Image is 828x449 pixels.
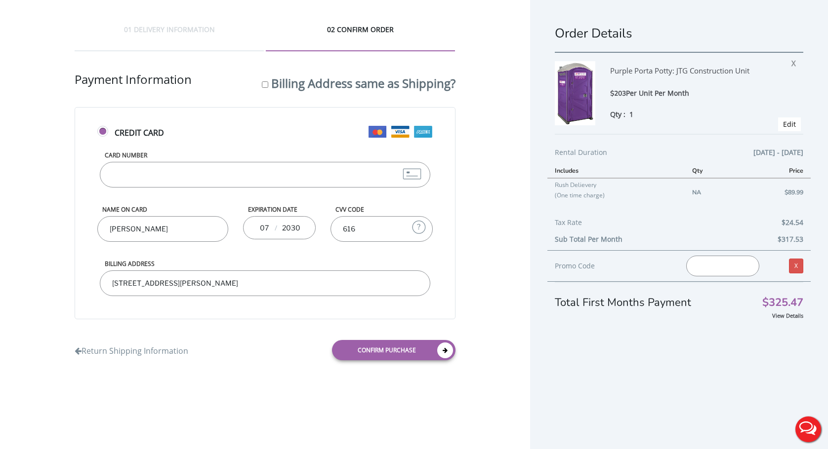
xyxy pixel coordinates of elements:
[555,260,672,272] div: Promo Code
[685,163,739,178] th: Qty
[610,88,774,99] div: $203
[791,55,801,68] span: X
[685,178,739,206] td: NA
[762,298,803,308] span: $325.47
[547,178,685,206] td: Rush Delievery
[273,223,278,233] span: /
[555,25,803,42] h1: Order Details
[610,61,774,88] div: Purple Porta Potty: JTG Construction Unit
[739,178,811,206] td: $89.99
[332,340,455,360] a: Confirm purchase
[555,217,803,233] div: Tax Rate
[243,205,316,214] label: Expiration Date
[547,163,685,178] th: Includes
[555,147,803,163] div: Rental Duration
[783,119,796,129] a: Edit
[281,218,301,237] input: YYYY
[75,71,455,107] div: Payment Information
[555,282,803,310] div: Total First Months Payment
[75,340,188,357] a: Return Shipping Information
[271,75,455,91] label: Billing Address same as Shipping?
[782,217,803,228] span: $24.54
[100,260,430,268] label: Billing Address
[739,163,811,178] th: Price
[75,25,264,51] div: 01 DELIVERY INFORMATION
[100,151,430,159] label: Card Number
[610,109,774,119] div: Qty :
[555,190,677,200] p: (One time charge)
[626,88,689,98] span: Per Unit Per Month
[629,110,633,119] span: 1
[788,410,828,449] button: Live Chat
[555,234,622,244] b: Sub Total Per Month
[753,147,803,158] span: [DATE] - [DATE]
[331,205,432,214] label: CVV Code
[258,218,270,237] input: MM
[789,259,803,273] a: X
[772,312,803,319] a: View Details
[97,205,228,214] label: Name on Card
[97,127,433,149] label: Credit Card
[778,234,803,244] b: $317.53
[266,25,455,51] div: 02 CONFIRM ORDER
